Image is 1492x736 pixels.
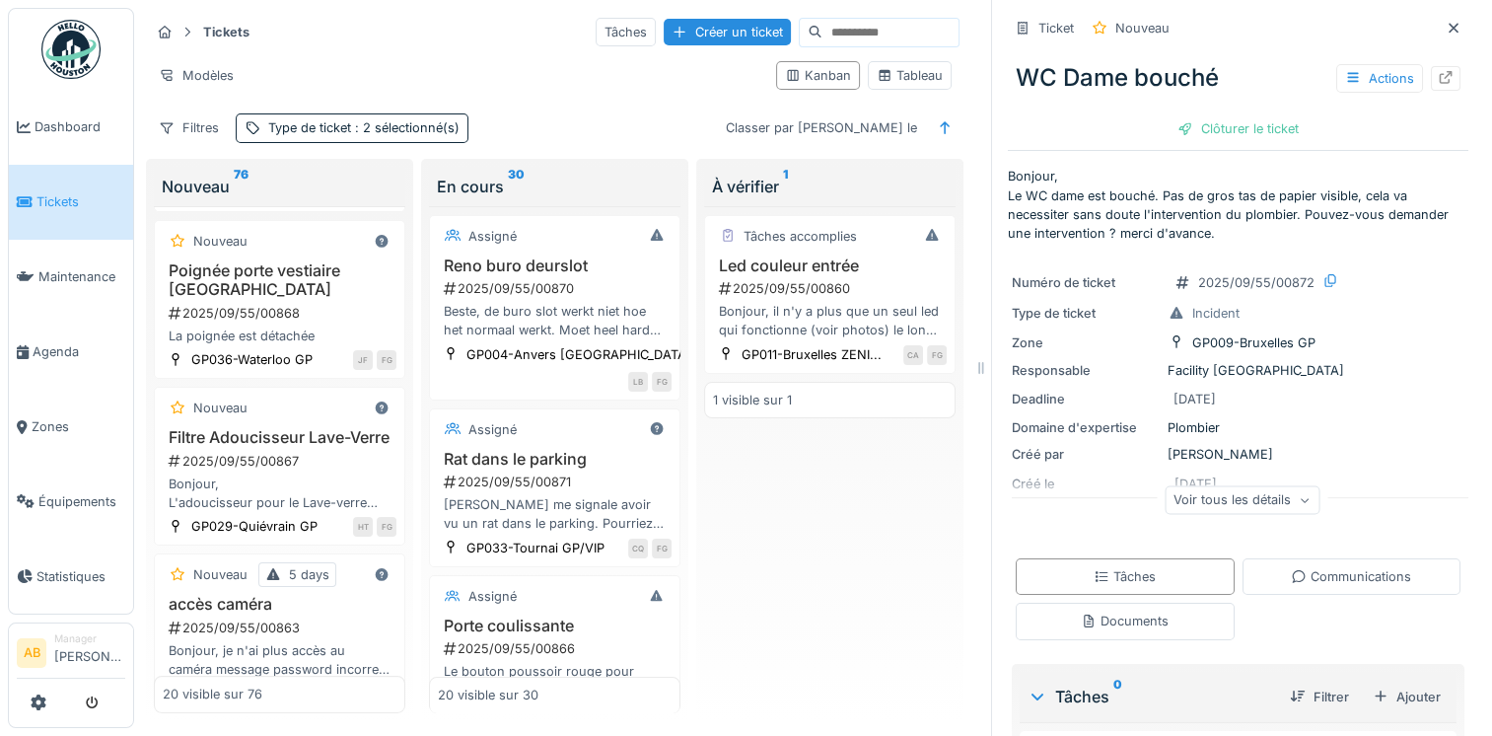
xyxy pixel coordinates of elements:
div: FG [377,350,396,370]
span: : 2 sélectionné(s) [351,120,460,135]
div: Assigné [468,420,517,439]
span: Zones [32,417,125,436]
div: Nouveau [193,399,248,417]
div: Tableau [877,66,943,85]
div: Communications [1291,567,1411,586]
div: Type de ticket [1012,304,1160,323]
div: Nouveau [193,565,248,584]
div: La poignée est détachée [163,327,396,345]
sup: 76 [234,175,249,198]
a: Maintenance [9,240,133,315]
div: Actions [1336,64,1423,93]
div: GP036-Waterloo GP [191,350,313,369]
span: Maintenance [38,267,125,286]
div: Modèles [150,61,243,90]
h3: Filtre Adoucisseur Lave-Verre [163,428,396,447]
div: Filtres [150,113,228,142]
a: Équipements [9,464,133,539]
div: LB [628,372,648,392]
div: Plombier [1012,418,1464,437]
div: 20 visible sur 30 [438,686,538,704]
div: Documents [1081,612,1169,630]
div: 2025/09/55/00872 [1198,273,1314,292]
div: Zone [1012,333,1160,352]
div: 2025/09/55/00863 [167,619,396,637]
div: En cours [437,175,673,198]
div: 2025/09/55/00867 [167,452,396,471]
a: AB Manager[PERSON_NAME] [17,631,125,679]
div: Ajouter [1365,684,1449,710]
div: FG [377,517,396,537]
li: [PERSON_NAME] [54,631,125,674]
div: GP029-Quiévrain GP [191,517,318,536]
h3: Poignée porte vestiaire [GEOGRAPHIC_DATA] [163,261,396,299]
h3: Porte coulissante [438,617,672,635]
div: JF [353,350,373,370]
h3: Rat dans le parking [438,450,672,469]
div: GP004-Anvers [GEOGRAPHIC_DATA] [466,345,691,364]
div: 2025/09/55/00860 [717,279,947,298]
span: Agenda [33,342,125,361]
div: FG [652,539,672,558]
div: Clôturer le ticket [1170,115,1307,142]
div: Bonjour, il n'y a plus que un seul led qui fonctionne (voir photos) le long des entrée [713,302,947,339]
div: WC Dame bouché [1008,52,1468,104]
div: Responsable [1012,361,1160,380]
div: [PERSON_NAME] [1012,445,1464,464]
div: Tâches [1028,685,1274,708]
sup: 1 [783,175,788,198]
div: GP033-Tournai GP/VIP [466,539,604,557]
div: 2025/09/55/00871 [442,473,672,491]
div: À vérifier [712,175,948,198]
div: Kanban [785,66,851,85]
div: Créer un ticket [664,19,791,45]
div: 2025/09/55/00870 [442,279,672,298]
div: Bonjour, L'adoucisseur pour le Lave-verre (voir Photo) est périmé. Pourriez-vous, SVP, procéder à... [163,475,396,512]
div: Tâches [596,18,656,46]
a: Tickets [9,165,133,240]
div: CQ [628,539,648,558]
div: Tâches accomplies [744,227,857,246]
div: 1 visible sur 1 [713,391,792,409]
div: Assigné [468,227,517,246]
div: FG [652,372,672,392]
div: HT [353,517,373,537]
div: [DATE] [1173,390,1216,408]
span: Tickets [36,192,125,211]
div: Beste, de buro slot werkt niet hoe het normaal werkt. Moet heel hard trekken aan de deur. Gelieve... [438,302,672,339]
div: Assigné [468,587,517,606]
div: [PERSON_NAME] me signale avoir vu un rat dans le parking. Pourriez-vous rappeler Ecoserv? [GEOGRA... [438,495,672,533]
div: CA [903,345,923,365]
div: Classer par [PERSON_NAME] le [717,113,926,142]
sup: 0 [1113,685,1122,708]
div: Le bouton poussoir rouge pour garder les portes ouvertes ne fonctionne plus [438,662,672,699]
div: Incident [1192,304,1240,323]
sup: 30 [508,175,525,198]
a: Dashboard [9,90,133,165]
div: Numéro de ticket [1012,273,1160,292]
div: Voir tous les détails [1165,485,1319,514]
div: Domaine d'expertise [1012,418,1160,437]
div: 5 days [289,565,329,584]
span: Statistiques [36,567,125,586]
li: AB [17,638,46,668]
div: Tâches [1094,567,1156,586]
div: Bonjour, je n'ai plus accès au caméra message password incorrect , serait-il possible de le modif... [163,641,396,679]
strong: Tickets [195,23,257,41]
p: Bonjour, Le WC dame est bouché. Pas de gros tas de papier visible, cela va necessiter sans doute ... [1008,167,1468,243]
div: Créé par [1012,445,1160,464]
span: Dashboard [35,117,125,136]
a: Agenda [9,315,133,390]
div: GP009-Bruxelles GP [1192,333,1315,352]
img: Badge_color-CXgf-gQk.svg [41,20,101,79]
div: 2025/09/55/00866 [442,639,672,658]
div: Type de ticket [268,118,460,137]
div: Manager [54,631,125,646]
div: Nouveau [1115,19,1170,37]
div: Facility [GEOGRAPHIC_DATA] [1012,361,1464,380]
div: GP011-Bruxelles ZENI... [742,345,882,364]
a: Zones [9,390,133,465]
div: Deadline [1012,390,1160,408]
h3: Led couleur entrée [713,257,947,275]
div: Nouveau [193,232,248,251]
